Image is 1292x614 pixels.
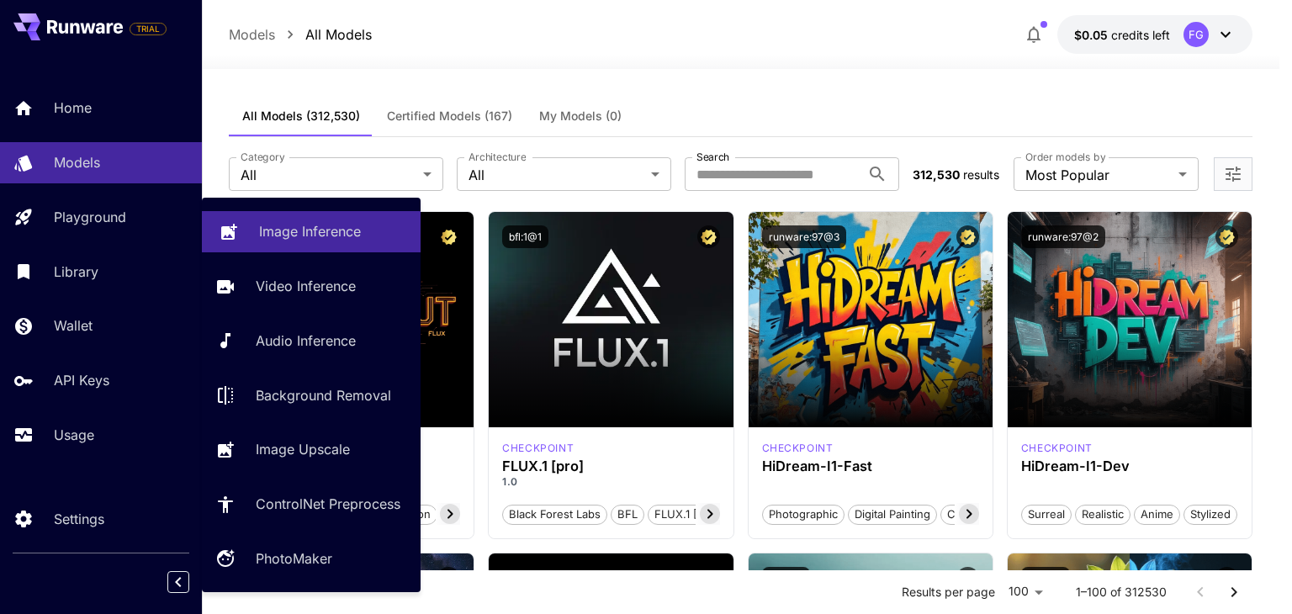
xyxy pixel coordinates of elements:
[612,506,643,523] span: BFL
[305,24,372,45] p: All Models
[256,331,356,351] p: Audio Inference
[941,506,1004,523] span: Cinematic
[913,167,960,182] span: 312,530
[503,506,606,523] span: Black Forest Labs
[697,567,720,590] button: Certified Model – Vetted for best performance and includes a commercial license.
[539,109,622,124] span: My Models (0)
[1223,164,1243,185] button: Open more filters
[1215,225,1238,248] button: Certified Model – Vetted for best performance and includes a commercial license.
[762,441,834,456] div: HiDream Fast
[54,370,109,390] p: API Keys
[202,211,421,252] a: Image Inference
[54,207,126,227] p: Playground
[1076,506,1130,523] span: Realistic
[1217,575,1251,609] button: Go to next page
[256,385,391,405] p: Background Removal
[202,320,421,362] a: Audio Inference
[1215,567,1238,590] button: Certified Model – Vetted for best performance and includes a commercial license.
[1076,584,1167,601] p: 1–100 of 312530
[387,109,512,124] span: Certified Models (167)
[259,221,361,241] p: Image Inference
[1057,15,1252,54] button: $0.05
[54,98,92,118] p: Home
[1021,458,1238,474] h3: HiDream-I1-Dev
[1074,28,1111,42] span: $0.05
[1002,580,1049,604] div: 100
[762,458,979,474] h3: HiDream-I1-Fast
[1021,441,1093,456] div: HiDream Dev
[502,441,574,456] div: fluxpro
[1025,165,1172,185] span: Most Popular
[1111,28,1170,42] span: credits left
[167,571,189,593] button: Collapse sidebar
[256,494,400,514] p: ControlNet Preprocess
[54,509,104,529] p: Settings
[1021,225,1105,248] button: runware:97@2
[54,315,93,336] p: Wallet
[649,506,725,523] span: FLUX.1 [pro]
[1074,26,1170,44] div: $0.05
[202,429,421,470] a: Image Upscale
[956,567,979,590] button: Certified Model – Vetted for best performance and includes a commercial license.
[469,165,644,185] span: All
[469,150,526,164] label: Architecture
[229,24,275,45] p: Models
[502,474,719,490] p: 1.0
[241,150,285,164] label: Category
[1021,441,1093,456] p: checkpoint
[502,567,615,590] button: rundiffusion:110@101
[437,567,460,590] button: Certified Model – Vetted for best performance and includes a commercial license.
[1025,150,1105,164] label: Order models by
[202,374,421,416] a: Background Removal
[963,167,999,182] span: results
[762,441,834,456] p: checkpoint
[762,225,846,248] button: runware:97@3
[1183,22,1209,47] div: FG
[956,225,979,248] button: Certified Model – Vetted for best performance and includes a commercial license.
[1184,506,1236,523] span: Stylized
[256,276,356,296] p: Video Inference
[54,152,100,172] p: Models
[437,225,460,248] button: Certified Model – Vetted for best performance and includes a commercial license.
[130,19,167,39] span: Add your payment card to enable full platform functionality.
[1135,506,1179,523] span: Anime
[202,538,421,580] a: PhotoMaker
[1022,506,1071,523] span: Surreal
[502,441,574,456] p: checkpoint
[54,262,98,282] p: Library
[229,24,372,45] nav: breadcrumb
[1021,567,1070,590] button: bfl:4@1
[202,266,421,307] a: Video Inference
[256,439,350,459] p: Image Upscale
[762,567,810,590] button: bfl:1@2
[502,458,719,474] h3: FLUX.1 [pro]
[241,165,416,185] span: All
[697,225,720,248] button: Certified Model – Vetted for best performance and includes a commercial license.
[902,584,995,601] p: Results per page
[242,109,360,124] span: All Models (312,530)
[502,225,548,248] button: bfl:1@1
[256,548,332,569] p: PhotoMaker
[130,23,166,35] span: TRIAL
[180,567,202,597] div: Collapse sidebar
[849,506,936,523] span: Digital Painting
[202,484,421,525] a: ControlNet Preprocess
[696,150,729,164] label: Search
[763,506,844,523] span: Photographic
[54,425,94,445] p: Usage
